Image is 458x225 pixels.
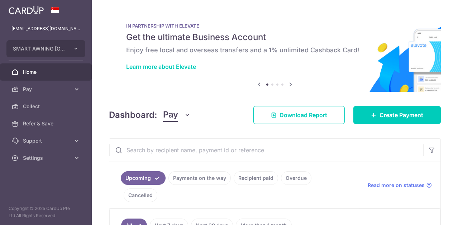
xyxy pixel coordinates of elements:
p: IN PARTNERSHIP WITH ELEVATE [126,23,424,29]
span: Support [23,137,70,144]
span: Settings [23,154,70,162]
img: Renovation banner [109,11,441,92]
a: Learn more about Elevate [126,63,196,70]
span: Create Payment [380,111,423,119]
p: [EMAIL_ADDRESS][DOMAIN_NAME] [11,25,80,32]
img: CardUp [9,6,44,14]
span: Pay [163,108,178,122]
span: Pay [23,86,70,93]
a: Download Report [253,106,345,124]
span: Home [23,68,70,76]
a: Upcoming [121,171,166,185]
a: Payments on the way [168,171,231,185]
a: Recipient paid [234,171,278,185]
a: Read more on statuses [368,182,432,189]
span: Read more on statuses [368,182,425,189]
a: Overdue [281,171,311,185]
a: Cancelled [124,188,157,202]
a: Create Payment [353,106,441,124]
h6: Enjoy free local and overseas transfers and a 1% unlimited Cashback Card! [126,46,424,54]
span: SMART AWNING [GEOGRAPHIC_DATA] PTE. LTD. [13,45,66,52]
span: Download Report [280,111,327,119]
h5: Get the ultimate Business Account [126,32,424,43]
input: Search by recipient name, payment id or reference [109,139,423,162]
span: Refer & Save [23,120,70,127]
button: Pay [163,108,191,122]
button: SMART AWNING [GEOGRAPHIC_DATA] PTE. LTD. [6,40,85,57]
span: Collect [23,103,70,110]
h4: Dashboard: [109,109,157,121]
